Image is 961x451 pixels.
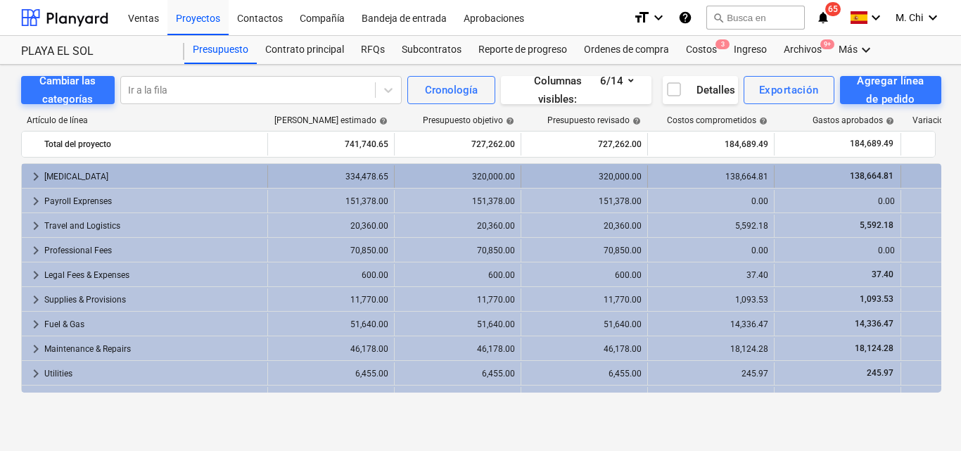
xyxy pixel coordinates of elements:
[470,36,575,64] a: Reporte de progreso
[407,76,495,104] button: Cronología
[756,117,768,125] span: help
[527,246,642,255] div: 70,850.00
[393,36,470,64] a: Subcontratos
[855,72,926,109] div: Agregar línea de pedido
[274,115,388,125] div: [PERSON_NAME] estimado
[654,246,768,255] div: 0.00
[400,270,515,280] div: 600.00
[654,133,768,155] div: 184,689.49
[274,172,388,182] div: 334,478.65
[184,36,257,64] div: Presupuesto
[27,390,44,407] span: keyboard_arrow_right
[44,133,262,155] div: Total del proyecto
[527,196,642,206] div: 151,378.00
[352,36,393,64] div: RFQs
[650,9,667,26] i: keyboard_arrow_down
[713,12,724,23] span: search
[667,115,768,125] div: Costos comprometidos
[44,362,262,385] div: Utilities
[400,344,515,354] div: 46,178.00
[865,368,895,378] span: 245.97
[44,239,262,262] div: Professional Fees
[27,168,44,185] span: keyboard_arrow_right
[527,295,642,305] div: 11,770.00
[527,172,642,182] div: 320,000.00
[21,44,167,59] div: PLAYA EL SOL
[924,9,941,26] i: keyboard_arrow_down
[725,36,775,64] a: Ingreso
[44,264,262,286] div: Legal Fees & Expenses
[503,117,514,125] span: help
[274,133,388,155] div: 741,740.65
[400,196,515,206] div: 151,378.00
[830,36,883,64] div: Más
[27,242,44,259] span: keyboard_arrow_right
[425,81,478,99] div: Cronología
[630,117,641,125] span: help
[400,221,515,231] div: 20,360.00
[527,344,642,354] div: 46,178.00
[896,12,923,23] span: M. Chi
[274,221,388,231] div: 20,360.00
[21,76,115,104] button: Cambiar las categorías
[870,269,895,279] span: 37.40
[27,217,44,234] span: keyboard_arrow_right
[891,383,961,451] iframe: Chat Widget
[891,383,961,451] div: Widget de chat
[654,369,768,379] div: 245.97
[274,295,388,305] div: 11,770.00
[840,76,941,104] button: Agregar línea de pedido
[44,190,262,212] div: Payroll Exprenses
[27,316,44,333] span: keyboard_arrow_right
[654,270,768,280] div: 37.40
[775,36,830,64] a: Archivos9+
[867,9,884,26] i: keyboard_arrow_down
[654,221,768,231] div: 5,592.18
[677,36,725,64] div: Costos
[44,313,262,336] div: Fuel & Gas
[820,39,834,49] span: 9+
[274,196,388,206] div: 151,378.00
[44,338,262,360] div: Maintenance & Repairs
[527,221,642,231] div: 20,360.00
[44,288,262,311] div: Supplies & Provisions
[759,81,819,99] div: Exportación
[663,76,738,104] button: Detalles
[27,267,44,284] span: keyboard_arrow_right
[274,369,388,379] div: 6,455.00
[400,133,515,155] div: 727,262.00
[257,36,352,64] a: Contrato principal
[883,117,894,125] span: help
[825,2,841,16] span: 65
[38,72,98,109] div: Cambiar las categorías
[527,319,642,329] div: 51,640.00
[780,196,895,206] div: 0.00
[400,172,515,182] div: 320,000.00
[654,344,768,354] div: 18,124.28
[400,295,515,305] div: 11,770.00
[44,215,262,237] div: Travel and Logistics
[376,117,388,125] span: help
[775,36,830,64] div: Archivos
[666,81,735,99] div: Detalles
[423,115,514,125] div: Presupuesto objetivo
[780,246,895,255] div: 0.00
[848,171,895,181] span: 138,664.81
[400,369,515,379] div: 6,455.00
[518,72,635,109] div: Columnas visibles : 6/14
[813,115,894,125] div: Gastos aprobados
[527,270,642,280] div: 600.00
[744,76,834,104] button: Exportación
[816,9,830,26] i: notifications
[654,172,768,182] div: 138,664.81
[633,9,650,26] i: format_size
[501,76,651,104] button: Columnas visibles:6/14
[400,246,515,255] div: 70,850.00
[677,36,725,64] a: Costos3
[706,6,805,30] button: Busca en
[575,36,677,64] a: Ordenes de compra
